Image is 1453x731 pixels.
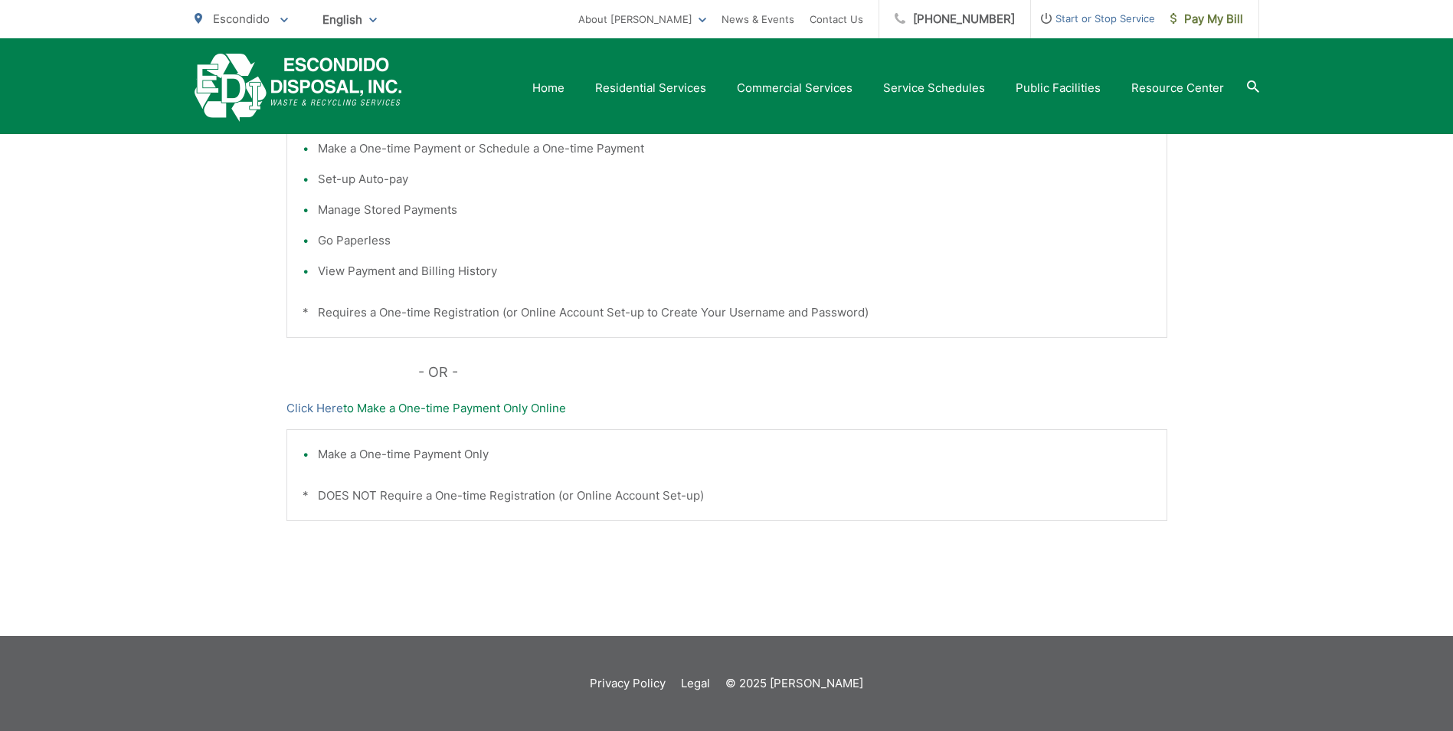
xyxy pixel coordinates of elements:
[722,10,794,28] a: News & Events
[590,674,666,693] a: Privacy Policy
[303,303,1151,322] p: * Requires a One-time Registration (or Online Account Set-up to Create Your Username and Password)
[286,399,343,418] a: Click Here
[725,674,863,693] p: © 2025 [PERSON_NAME]
[318,231,1151,250] li: Go Paperless
[418,361,1167,384] p: - OR -
[318,170,1151,188] li: Set-up Auto-pay
[578,10,706,28] a: About [PERSON_NAME]
[1016,79,1101,97] a: Public Facilities
[595,79,706,97] a: Residential Services
[318,262,1151,280] li: View Payment and Billing History
[286,399,1167,418] p: to Make a One-time Payment Only Online
[681,674,710,693] a: Legal
[1170,10,1243,28] span: Pay My Bill
[318,139,1151,158] li: Make a One-time Payment or Schedule a One-time Payment
[213,11,270,26] span: Escondido
[318,445,1151,464] li: Make a One-time Payment Only
[1131,79,1224,97] a: Resource Center
[303,487,1151,505] p: * DOES NOT Require a One-time Registration (or Online Account Set-up)
[737,79,852,97] a: Commercial Services
[195,54,402,122] a: EDCD logo. Return to the homepage.
[311,6,388,33] span: English
[532,79,565,97] a: Home
[810,10,863,28] a: Contact Us
[883,79,985,97] a: Service Schedules
[318,201,1151,219] li: Manage Stored Payments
